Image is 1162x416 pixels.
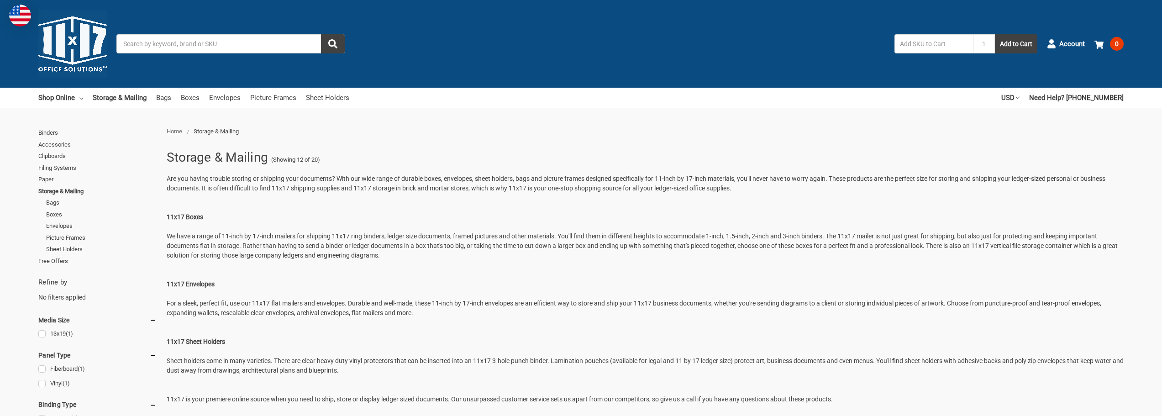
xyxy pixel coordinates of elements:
[995,34,1037,53] button: Add to Cart
[306,88,349,108] a: Sheet Holders
[1094,32,1124,56] a: 0
[38,363,157,375] a: Fiberboard
[167,338,225,345] strong: 11x17 Sheet Holders
[250,88,296,108] a: Picture Frames
[46,243,157,255] a: Sheet Holders
[38,350,157,361] h5: Panel Type
[1047,32,1085,56] a: Account
[46,220,157,232] a: Envelopes
[167,128,182,135] a: Home
[1001,88,1020,108] a: USD
[167,213,203,221] strong: 11x17 Boxes
[38,328,157,340] a: 13x19
[38,10,107,78] img: 11x17.com
[38,255,157,267] a: Free Offers
[271,155,320,164] span: (Showing 12 of 20)
[46,197,157,209] a: Bags
[38,277,157,302] div: No filters applied
[38,277,157,288] h5: Refine by
[167,146,268,169] h1: Storage & Mailing
[167,174,1124,404] p: Are you having trouble storing or shipping your documents? With our wide range of durable boxes, ...
[66,330,73,337] span: (1)
[156,88,171,108] a: Bags
[9,5,31,26] img: duty and tax information for United States
[46,209,157,221] a: Boxes
[38,378,157,390] a: Vinyl
[116,34,345,53] input: Search by keyword, brand or SKU
[38,139,157,151] a: Accessories
[38,162,157,174] a: Filing Systems
[63,380,70,387] span: (1)
[1087,391,1162,416] iframe: Google Customer Reviews
[1029,88,1124,108] a: Need Help? [PHONE_NUMBER]
[46,232,157,244] a: Picture Frames
[38,315,157,326] h5: Media Size
[194,128,239,135] span: Storage & Mailing
[38,150,157,162] a: Clipboards
[209,88,241,108] a: Envelopes
[93,88,147,108] a: Storage & Mailing
[1110,37,1124,51] span: 0
[167,280,215,288] strong: 11x17 Envelopes
[78,365,85,372] span: (1)
[38,88,83,108] a: Shop Online
[38,174,157,185] a: Paper
[38,399,157,410] h5: Binding Type
[181,88,200,108] a: Boxes
[38,185,157,197] a: Storage & Mailing
[894,34,973,53] input: Add SKU to Cart
[1059,39,1085,49] span: Account
[38,127,157,139] a: Binders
